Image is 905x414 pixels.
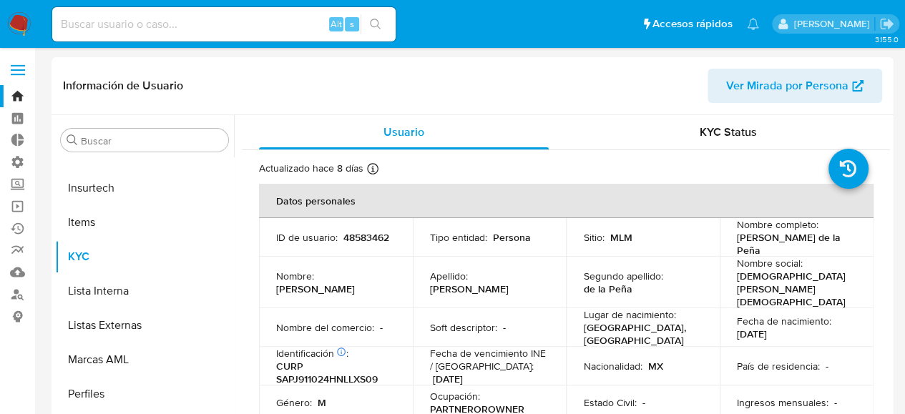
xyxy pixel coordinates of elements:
button: Buscar [67,134,78,146]
h1: Información de Usuario [63,79,183,93]
p: [DEMOGRAPHIC_DATA][PERSON_NAME][DEMOGRAPHIC_DATA] [737,270,851,308]
p: País de residencia : [737,360,820,373]
p: CURP SAPJ911024HNLLXS09 [276,360,390,385]
button: Marcas AML [55,342,234,377]
p: Género : [276,396,312,409]
p: Tipo entidad : [430,231,487,244]
p: 48583462 [343,231,389,244]
p: Persona [493,231,531,244]
p: Apellido : [430,270,468,282]
p: - [642,396,645,409]
p: MX [647,360,662,373]
p: [PERSON_NAME] de la Peña [737,231,851,257]
button: search-icon [361,14,390,34]
span: Accesos rápidos [652,16,733,31]
p: MLM [610,231,632,244]
button: KYC [55,240,234,274]
p: Fecha de nacimiento : [737,315,831,327]
input: Buscar usuario o caso... [52,15,396,34]
p: - [826,360,828,373]
p: - [380,321,383,334]
p: [DATE] [737,327,767,340]
span: s [350,17,354,31]
button: Lista Interna [55,274,234,308]
p: Identificación : [276,347,348,360]
p: Nombre del comercio : [276,321,374,334]
p: Ocupación : [430,390,480,403]
p: Estado Civil : [583,396,636,409]
p: Fecha de vencimiento INE / [GEOGRAPHIC_DATA] : [430,347,549,373]
span: KYC Status [700,124,757,140]
p: [PERSON_NAME] [276,282,355,295]
p: Actualizado hace 8 días [259,162,363,175]
p: Nombre social : [737,257,803,270]
p: [GEOGRAPHIC_DATA], [GEOGRAPHIC_DATA] [583,321,697,347]
p: [PERSON_NAME] [430,282,509,295]
p: javier.gonzalezaguilar@mercadolibre.com.mx [793,17,874,31]
p: - [834,396,837,409]
p: Nacionalidad : [583,360,642,373]
button: Insurtech [55,171,234,205]
p: [DATE] [433,373,463,385]
th: Datos personales [259,184,874,218]
span: Alt [331,17,342,31]
button: Listas Externas [55,308,234,342]
p: Soft descriptor : [430,321,497,334]
a: Salir [879,16,894,31]
span: Ver Mirada por Persona [726,69,848,103]
p: Nombre : [276,270,314,282]
p: M [318,396,326,409]
p: Sitio : [583,231,604,244]
input: Buscar [81,134,222,147]
p: Segundo apellido : [583,270,662,282]
p: Lugar de nacimiento : [583,308,675,321]
p: ID de usuario : [276,231,338,244]
button: Items [55,205,234,240]
span: Usuario [383,124,424,140]
p: - [503,321,506,334]
button: Perfiles [55,377,234,411]
p: Ingresos mensuales : [737,396,828,409]
p: Nombre completo : [737,218,818,231]
p: de la Peña [583,282,632,295]
button: Ver Mirada por Persona [708,69,882,103]
a: Notificaciones [747,18,759,30]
